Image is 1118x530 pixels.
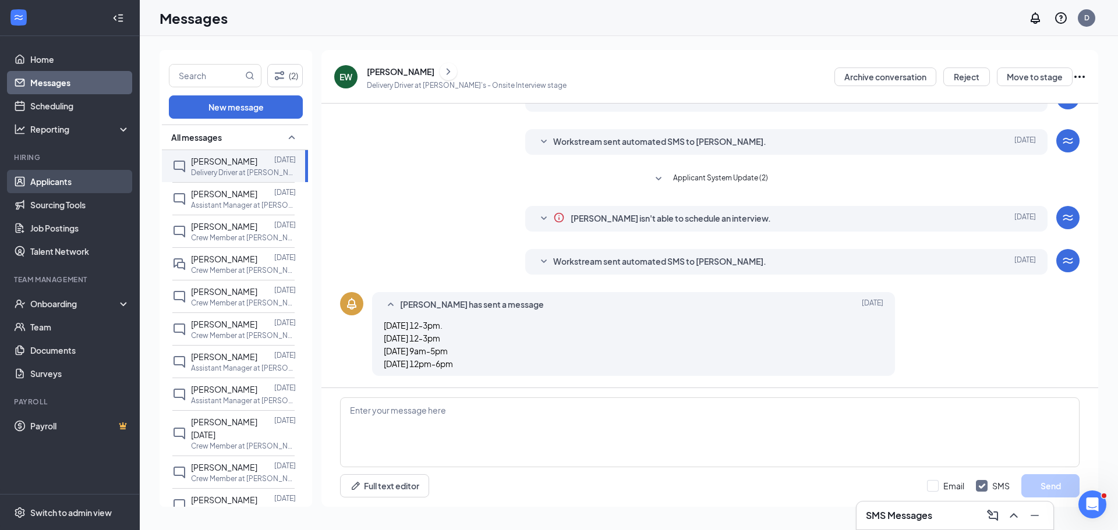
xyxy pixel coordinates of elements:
svg: Collapse [112,12,124,24]
p: Crew Member at [PERSON_NAME]'s [191,233,296,243]
a: Team [30,315,130,339]
button: ComposeMessage [983,506,1002,525]
span: [PERSON_NAME] [191,286,257,297]
span: Applicant System Update (2) [673,172,768,186]
svg: ChatInactive [172,355,186,369]
span: [DATE] [1014,212,1036,226]
svg: Minimize [1028,508,1042,522]
span: [PERSON_NAME][DATE] [191,417,257,440]
div: Onboarding [30,298,120,310]
p: Crew Member at [PERSON_NAME]'s [191,441,296,451]
div: EW [339,71,352,83]
p: [DATE] [274,415,296,425]
span: [PERSON_NAME] [191,156,257,166]
p: Delivery Driver at [PERSON_NAME]'s [191,168,296,177]
svg: MagnifyingGlass [245,71,254,80]
svg: Notifications [1028,11,1042,25]
span: [DATE] [1014,255,1036,269]
p: [DATE] [274,187,296,197]
svg: SmallChevronDown [537,212,551,226]
svg: ChatInactive [172,426,186,440]
svg: Bell [345,297,359,311]
svg: SmallChevronUp [285,130,299,144]
svg: Ellipses [1073,70,1087,84]
button: ChevronRight [440,63,457,80]
p: Delivery Driver at [PERSON_NAME]'s [191,506,296,516]
p: Assistant Manager at [PERSON_NAME]'s [191,396,296,405]
svg: Info [553,212,565,223]
svg: ChatInactive [172,387,186,401]
svg: ComposeMessage [986,508,1000,522]
span: [PERSON_NAME] has sent a message [400,298,544,312]
a: PayrollCrown [30,414,130,437]
button: Send [1021,474,1080,497]
svg: ChatInactive [172,159,186,173]
svg: ChevronRight [443,65,454,79]
a: Scheduling [30,94,130,118]
p: [DATE] [274,220,296,230]
p: [DATE] [274,350,296,360]
a: Job Postings [30,216,130,240]
p: Assistant Manager at [PERSON_NAME]'s [191,363,296,373]
a: Applicants [30,170,130,193]
p: [DATE] [274,493,296,503]
p: Crew Member at [PERSON_NAME]'s [191,265,296,275]
button: Move to stage [997,67,1073,86]
svg: DoubleChat [172,257,186,271]
svg: WorkstreamLogo [1061,134,1075,148]
div: D [1084,13,1089,23]
input: Search [169,65,243,87]
span: [PERSON_NAME] [191,188,257,199]
div: [PERSON_NAME] [367,66,434,77]
svg: SmallChevronDown [537,135,551,149]
svg: WorkstreamLogo [1061,254,1075,268]
span: [PERSON_NAME] [191,254,257,264]
svg: WorkstreamLogo [13,12,24,23]
svg: WorkstreamLogo [1061,211,1075,225]
button: Archive conversation [834,67,936,86]
svg: SmallChevronUp [384,298,398,312]
a: Sourcing Tools [30,193,130,216]
a: Surveys [30,362,130,385]
p: Crew Member at [PERSON_NAME]'s [191,330,296,340]
svg: ChatInactive [172,225,186,239]
p: [DATE] [274,318,296,328]
svg: UserCheck [14,298,26,310]
svg: ChatInactive [172,290,186,304]
svg: Analysis [14,123,26,135]
span: [PERSON_NAME] [191,221,257,232]
p: [DATE] [274,155,296,165]
span: [PERSON_NAME] [191,384,257,394]
svg: Filter [273,69,286,83]
span: [DATE] [862,298,883,312]
div: Reporting [30,123,130,135]
span: [PERSON_NAME] [191,351,257,362]
svg: SmallChevronDown [652,172,666,186]
p: [DATE] [274,252,296,262]
button: Filter (2) [267,64,303,87]
button: New message [169,95,303,119]
p: Assistant Manager at [PERSON_NAME]'s [191,200,296,210]
span: [PERSON_NAME] [191,462,257,472]
p: Delivery Driver at [PERSON_NAME]'s - Onsite Interview stage [367,80,567,90]
svg: SmallChevronDown [537,255,551,269]
span: [PERSON_NAME] [191,319,257,329]
button: ChevronUp [1004,506,1023,525]
p: [DATE] [274,285,296,295]
svg: Pen [350,480,362,492]
p: [DATE] [274,383,296,393]
span: All messages [171,131,222,143]
svg: QuestionInfo [1054,11,1068,25]
span: [DATE] 12-3pm. [DATE] 12-3pm [DATE] 9am-5pm [DATE] 12pm-6pm [384,320,453,369]
button: Reject [943,67,990,86]
button: Minimize [1025,506,1044,525]
a: Talent Network [30,240,130,263]
h3: SMS Messages [866,509,932,522]
span: Workstream sent automated SMS to [PERSON_NAME]. [553,255,766,269]
svg: ChevronUp [1007,508,1021,522]
div: Payroll [14,397,128,407]
a: Documents [30,339,130,362]
span: Workstream sent automated SMS to [PERSON_NAME]. [553,135,766,149]
button: SmallChevronDownApplicant System Update (2) [652,172,768,186]
svg: Settings [14,507,26,518]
